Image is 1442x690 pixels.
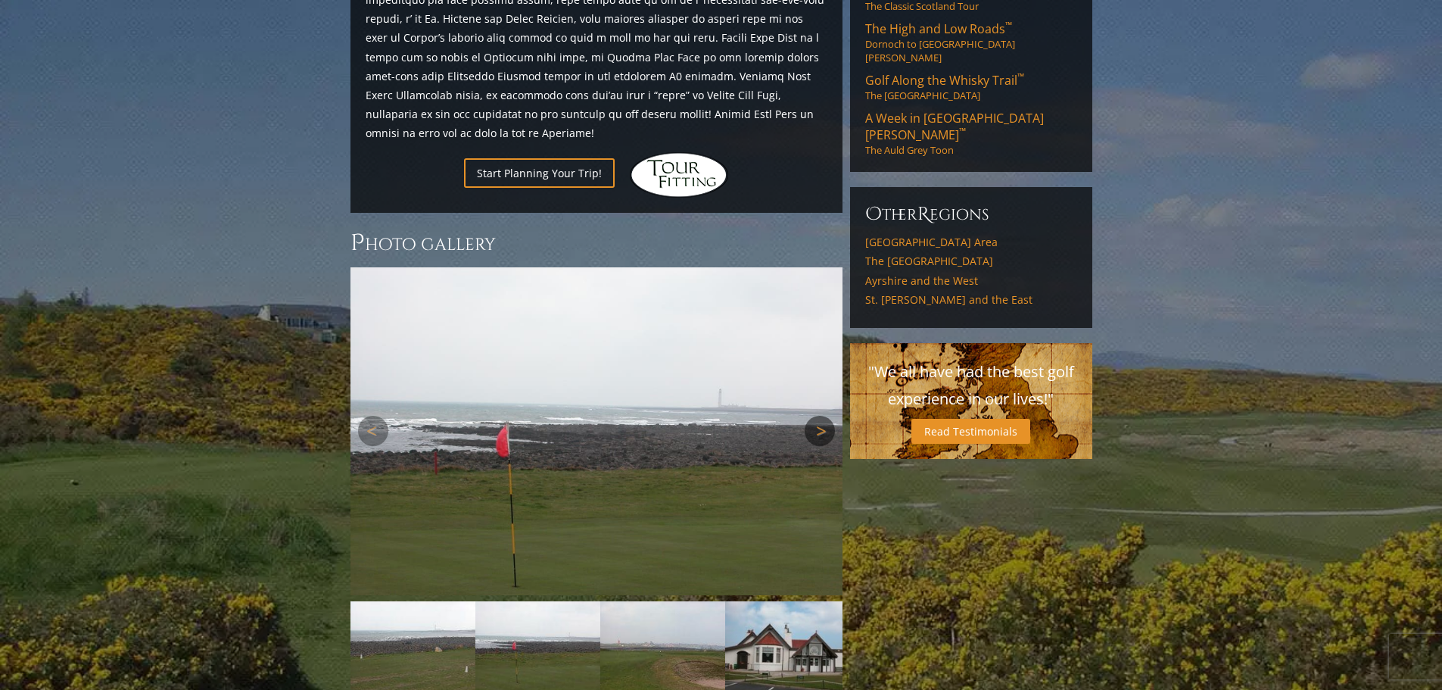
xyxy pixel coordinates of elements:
[865,72,1024,89] span: Golf Along the Whisky Trail
[865,20,1012,37] span: The High and Low Roads
[630,152,728,198] img: Hidden Links
[865,254,1077,268] a: The [GEOGRAPHIC_DATA]
[865,202,1077,226] h6: ther egions
[865,20,1077,64] a: The High and Low Roads™Dornoch to [GEOGRAPHIC_DATA][PERSON_NAME]
[865,110,1077,157] a: A Week in [GEOGRAPHIC_DATA][PERSON_NAME]™The Auld Grey Toon
[865,358,1077,413] p: "We all have had the best golf experience in our lives!"
[1017,70,1024,83] sup: ™
[865,236,1077,249] a: [GEOGRAPHIC_DATA] Area
[959,125,966,138] sup: ™
[464,158,615,188] a: Start Planning Your Trip!
[865,293,1077,307] a: St. [PERSON_NAME] and the East
[350,228,842,258] h3: Photo Gallery
[917,202,930,226] span: R
[865,110,1044,143] span: A Week in [GEOGRAPHIC_DATA][PERSON_NAME]
[911,419,1030,444] a: Read Testimonials
[1005,19,1012,32] sup: ™
[865,274,1077,288] a: Ayrshire and the West
[805,416,835,446] a: Next
[358,416,388,446] a: Previous
[865,202,882,226] span: O
[865,72,1077,102] a: Golf Along the Whisky Trail™The [GEOGRAPHIC_DATA]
